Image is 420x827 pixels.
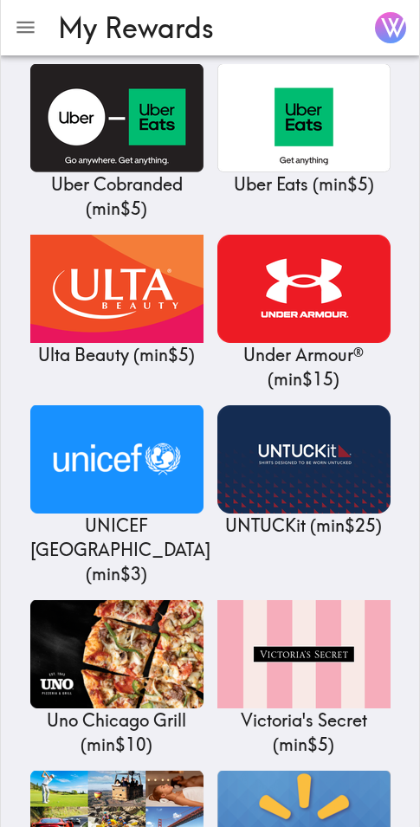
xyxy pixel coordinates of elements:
img: Uber Eats [217,64,391,172]
a: Uber CobrandedUber Cobranded (min$5) [30,64,204,221]
a: Ulta BeautyUlta Beauty (min$5) [30,235,204,367]
p: Uber Cobranded ( min $5 ) [30,172,204,221]
p: Uno Chicago Grill ( min $10 ) [30,708,204,757]
p: UNICEF [GEOGRAPHIC_DATA] ( min $3 ) [30,514,204,586]
a: Uno Chicago GrillUno Chicago Grill (min$10) [30,600,204,757]
p: Under Armour® ( min $15 ) [217,343,391,391]
a: UNTUCKitUNTUCKit (min$25) [217,405,391,538]
p: Uber Eats ( min $5 ) [217,172,391,197]
button: W [368,5,413,50]
img: Ulta Beauty [30,235,204,343]
h3: My Rewards [58,11,354,44]
a: Victoria's SecretVictoria's Secret (min$5) [217,600,391,757]
img: Victoria's Secret [217,600,391,708]
img: UNICEF USA [30,405,204,514]
img: Under Armour® [217,235,391,343]
a: Under Armour®Under Armour® (min$15) [217,235,391,391]
img: Uno Chicago Grill [30,600,204,708]
p: UNTUCKit ( min $25 ) [217,514,391,538]
p: Victoria's Secret ( min $5 ) [217,708,391,757]
span: W [381,13,406,43]
p: Ulta Beauty ( min $5 ) [30,343,204,367]
a: Uber EatsUber Eats (min$5) [217,64,391,197]
img: UNTUCKit [217,405,391,514]
a: UNICEF USAUNICEF [GEOGRAPHIC_DATA] (min$3) [30,405,204,586]
img: Uber Cobranded [30,64,204,172]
